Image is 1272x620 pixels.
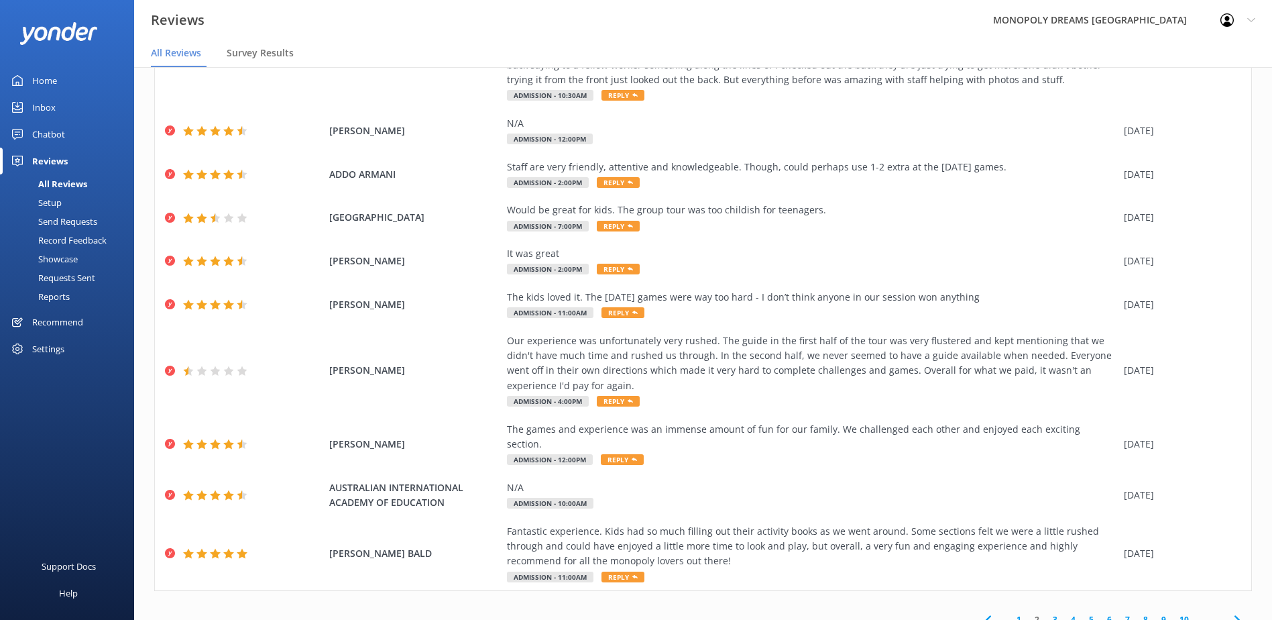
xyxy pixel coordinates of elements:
[329,167,500,182] span: ADDO ARMANI
[507,203,1117,217] div: Would be great for kids. The group tour was too childish for teenagers.
[8,287,70,306] div: Reports
[601,90,644,101] span: Reply
[8,193,62,212] div: Setup
[329,480,500,511] span: AUSTRALIAN INTERNATIONAL ACADEMY OF EDUCATION
[597,221,640,231] span: Reply
[507,454,593,465] span: Admission - 12:00pm
[507,498,593,509] span: Admission - 10:00am
[32,67,57,94] div: Home
[8,174,87,193] div: All Reviews
[32,94,56,121] div: Inbox
[8,212,134,231] a: Send Requests
[507,116,1117,131] div: N/A
[8,268,95,287] div: Requests Sent
[507,422,1117,452] div: The games and experience was an immense amount of fun for our family. We challenged each other an...
[507,264,589,274] span: Admission - 2:00pm
[507,524,1117,569] div: Fantastic experience. Kids had so much filling out their activity books as we went around. Some s...
[8,231,107,250] div: Record Feedback
[601,307,644,318] span: Reply
[8,250,134,268] a: Showcase
[597,264,640,274] span: Reply
[8,287,134,306] a: Reports
[227,46,294,60] span: Survey Results
[151,46,201,60] span: All Reviews
[329,297,500,312] span: [PERSON_NAME]
[507,246,1117,261] div: It was great
[1124,546,1234,561] div: [DATE]
[8,174,134,193] a: All Reviews
[59,580,78,607] div: Help
[507,396,589,407] span: Admission - 4:00pm
[1124,123,1234,138] div: [DATE]
[151,9,205,31] h3: Reviews
[8,193,134,212] a: Setup
[329,254,500,268] span: [PERSON_NAME]
[32,121,65,148] div: Chatbot
[1124,254,1234,268] div: [DATE]
[8,231,134,250] a: Record Feedback
[8,212,97,231] div: Send Requests
[1124,297,1234,312] div: [DATE]
[597,177,640,188] span: Reply
[329,546,500,561] span: [PERSON_NAME] BALD
[507,221,589,231] span: Admission - 7:00pm
[601,572,644,582] span: Reply
[507,333,1117,394] div: Our experience was unfortunately very rushed. The guide in the first half of the tour was very fl...
[329,437,500,452] span: [PERSON_NAME]
[32,335,64,362] div: Settings
[507,572,593,582] span: Admission - 11:00am
[507,90,593,101] span: Admission - 10:30am
[32,148,68,174] div: Reviews
[20,22,97,44] img: yonder-white-logo.png
[507,160,1117,174] div: Staff are very friendly, attentive and knowledgeable. Though, could perhaps use 1-2 extra at the ...
[1124,167,1234,182] div: [DATE]
[329,123,500,138] span: [PERSON_NAME]
[1124,210,1234,225] div: [DATE]
[32,309,83,335] div: Recommend
[507,134,593,144] span: Admission - 12:00pm
[507,307,593,318] span: Admission - 11:00am
[601,454,644,465] span: Reply
[8,250,78,268] div: Showcase
[507,290,1117,305] div: The kids loved it. The [DATE] games were way too hard - I don’t think anyone in our session won a...
[507,177,589,188] span: Admission - 2:00pm
[507,480,1117,495] div: N/A
[329,363,500,378] span: [PERSON_NAME]
[42,553,96,580] div: Support Docs
[1124,437,1234,452] div: [DATE]
[329,210,500,225] span: [GEOGRAPHIC_DATA]
[8,268,134,287] a: Requests Sent
[1124,488,1234,503] div: [DATE]
[1124,363,1234,378] div: [DATE]
[597,396,640,407] span: Reply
